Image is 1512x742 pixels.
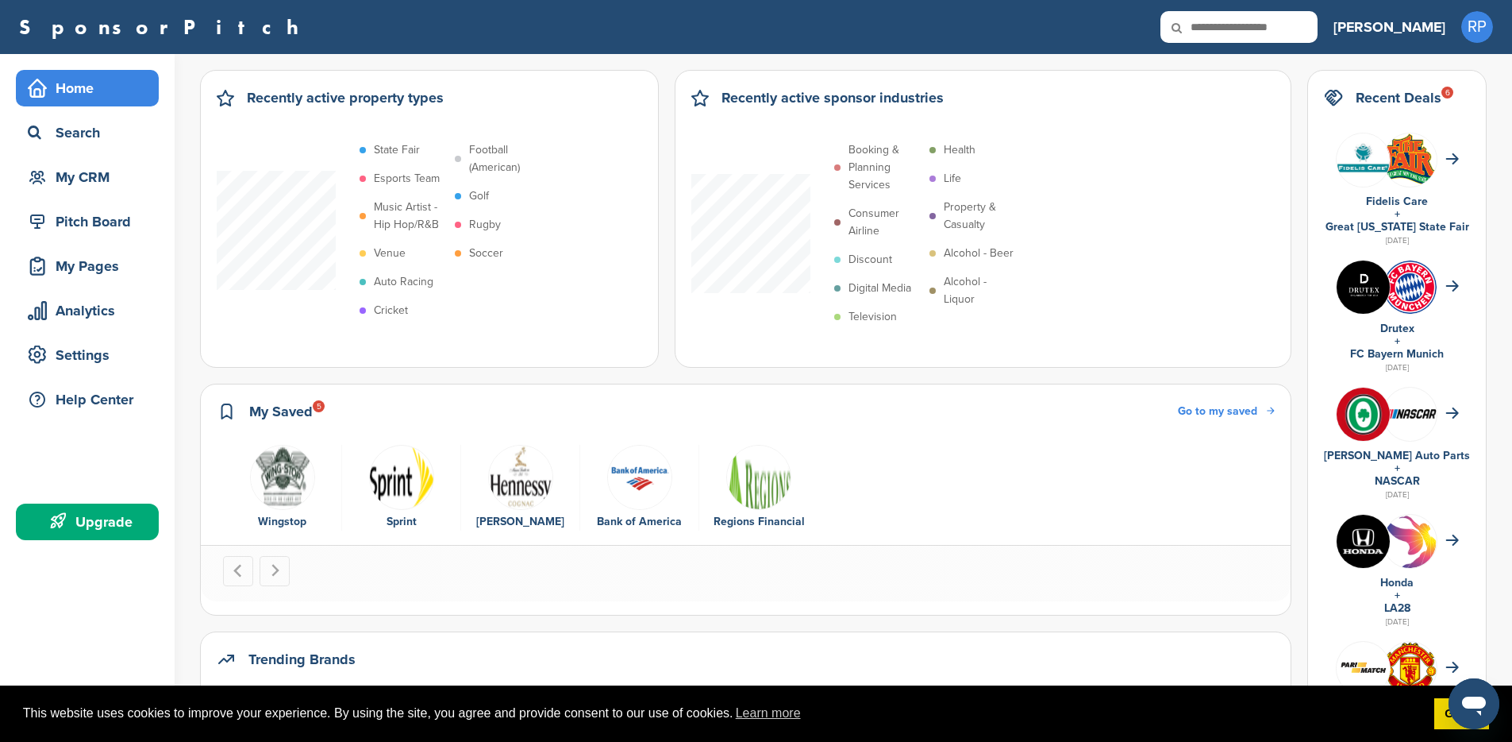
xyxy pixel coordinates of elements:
p: Property & Casualty [944,199,1017,234]
div: 3 of 5 [461,445,580,531]
img: V7vhzcmg 400x400 [1337,388,1390,441]
p: Digital Media [848,280,911,297]
button: Go to last slide [223,556,253,586]
a: Home [16,70,159,106]
span: RP [1461,11,1493,43]
p: Television [848,308,897,326]
p: Life [944,170,961,187]
h2: Trending Brands [248,648,356,671]
div: Settings [24,341,159,369]
img: Data [1337,133,1390,187]
h3: [PERSON_NAME] [1333,16,1445,38]
img: Data [726,445,791,510]
a: FC Bayern Munich [1350,347,1444,361]
img: Bofa logo [607,445,672,510]
a: Drutex [1380,322,1414,335]
img: Screen shot 2018 07 10 at 12.33.29 pm [1337,659,1390,678]
img: La 2028 olympics logo [1383,515,1437,609]
a: learn more about cookies [733,701,803,725]
img: 7569886e 0a8b 4460 bc64 d028672dde70 [1383,409,1437,419]
p: Cricket [374,302,408,319]
div: 6 [1441,87,1453,99]
a: Pitch Board [16,203,159,240]
button: Next slide [260,556,290,586]
a: Great [US_STATE] State Fair [1325,220,1469,234]
div: Regions Financial [707,513,810,531]
a: My CRM [16,159,159,195]
a: Analytics [16,292,159,329]
a: Go to my saved [1178,403,1275,420]
div: Upgrade [24,508,159,536]
div: 1 of 5 [223,445,342,531]
h2: Recent Deals [1356,87,1441,109]
p: Discount [848,251,892,269]
div: [DATE] [1324,361,1470,375]
a: Open uri20141112 50798 1nt3kn2 Wingstop [231,445,333,531]
a: Honda [1380,576,1414,589]
img: Open uri20141112 64162 1lb1st5?1415809441 [1383,642,1437,696]
span: Go to my saved [1178,404,1257,418]
a: Help Center [16,381,159,418]
h2: Recently active property types [247,87,444,109]
img: Images (4) [1337,261,1390,314]
a: Open uri20141112 50798 1ezjo06 [PERSON_NAME] [469,445,571,531]
p: Rugby [469,216,501,234]
div: 5 [313,400,325,412]
span: This website uses cookies to improve your experience. By using the site, you agree and provide co... [23,701,1422,725]
div: Home [24,74,159,102]
img: Download [1383,133,1437,186]
img: Kln5su0v 400x400 [1337,515,1390,568]
iframe: Button to launch messaging window [1449,678,1499,729]
a: dismiss cookie message [1434,698,1489,730]
img: Open uri20141112 50798 1ezjo06 [488,445,553,510]
a: Settings [16,337,159,373]
p: Alcohol - Liquor [944,273,1017,308]
a: NASCAR [1375,474,1420,488]
div: 4 of 5 [580,445,699,531]
div: Search [24,118,159,147]
h2: My Saved [249,400,313,423]
div: 5 of 5 [699,445,818,531]
p: State Fair [374,141,420,159]
div: 2 of 5 [342,445,461,531]
a: Fidelis Care [1366,195,1428,208]
div: [DATE] [1324,488,1470,502]
a: Search [16,114,159,151]
a: Upgrade [16,504,159,540]
div: Wingstop [231,513,333,531]
a: + [1395,334,1400,348]
div: [PERSON_NAME] [469,513,571,531]
div: Pitch Board [24,207,159,236]
div: My CRM [24,163,159,191]
div: Help Center [24,385,159,414]
p: Booking & Planning Services [848,141,921,194]
p: Health [944,141,975,159]
p: Consumer Airline [848,205,921,240]
div: [DATE] [1324,615,1470,629]
a: SponsorPitch [19,17,309,37]
a: + [1395,207,1400,221]
div: Analytics [24,296,159,325]
h2: Recently active sponsor industries [721,87,944,109]
div: My Pages [24,252,159,280]
p: Soccer [469,245,503,262]
a: + [1395,589,1400,602]
a: Data Regions Financial [707,445,810,531]
p: Alcohol - Beer [944,245,1014,262]
a: Data Sprint [350,445,452,531]
div: [DATE] [1324,234,1470,248]
a: Bofa logo Bank of America [588,445,691,531]
img: Open uri20141112 64162 1l1jknv?1415809301 [1383,261,1437,314]
a: [PERSON_NAME] [1333,10,1445,44]
p: Music Artist - Hip Hop/R&B [374,199,447,234]
img: Open uri20141112 50798 1nt3kn2 [250,445,315,510]
p: Esports Team [374,170,440,187]
a: [PERSON_NAME] Auto Parts [1324,449,1470,462]
p: Auto Racing [374,273,433,291]
a: + [1395,462,1400,475]
img: Data [369,445,434,510]
div: Bank of America [588,513,691,531]
a: My Pages [16,248,159,284]
p: Golf [469,187,489,205]
div: Sprint [350,513,452,531]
